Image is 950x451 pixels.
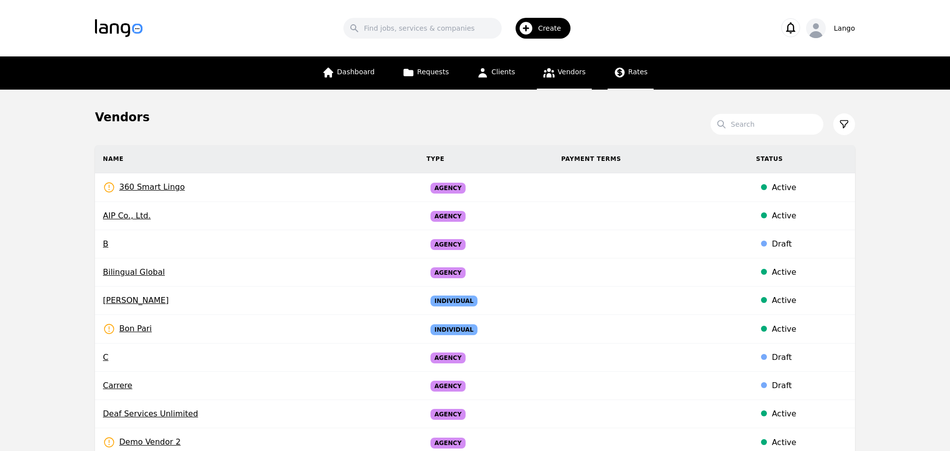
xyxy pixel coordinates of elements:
span: Carrere [103,380,411,392]
span: Agency [430,267,466,278]
span: Agency [430,381,466,392]
span: Bon Pari [103,323,152,335]
span: Demo Vendor 2 [103,436,181,449]
div: Lango [834,23,855,33]
th: Status [748,145,855,173]
img: Logo [95,19,142,37]
span: Dashboard [337,68,375,76]
span: Agency [430,438,466,449]
span: Agency [430,352,466,363]
button: Filter [833,113,855,135]
span: [PERSON_NAME] [103,295,411,306]
span: AIP Co., Ltd. [103,210,411,222]
div: Active [772,210,847,222]
span: Bilingual Global [103,266,411,278]
div: Active [772,182,847,194]
a: Rates [608,56,654,90]
a: Requests [396,56,455,90]
span: Requests [417,68,449,76]
div: Active [772,408,847,420]
a: Vendors [537,56,591,90]
span: Agency [430,409,466,420]
th: Type [419,145,553,173]
span: Agency [430,239,466,250]
span: Agency [430,211,466,222]
span: Clients [491,68,515,76]
div: Active [772,295,847,306]
span: Vendors [558,68,585,76]
span: Deaf Services Unlimited [103,408,411,420]
div: Draft [772,380,847,392]
span: Individual [430,296,477,306]
th: Name [95,145,419,173]
div: Active [772,437,847,449]
span: B [103,238,411,250]
span: Agency [430,183,466,194]
input: Find jobs, services & companies [343,18,502,39]
span: Rates [628,68,648,76]
span: C [103,351,411,363]
input: Search [711,114,823,135]
div: Draft [772,351,847,363]
span: 360 Smart Lingo [103,181,185,194]
div: Draft [772,238,847,250]
a: Clients [471,56,521,90]
div: Active [772,266,847,278]
span: Individual [430,324,477,335]
span: Create [538,23,568,33]
th: Payment Terms [553,145,748,173]
button: Lango [806,18,855,38]
h1: Vendors [95,109,149,125]
a: Dashboard [316,56,380,90]
div: Active [772,323,847,335]
button: Create [502,14,576,43]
